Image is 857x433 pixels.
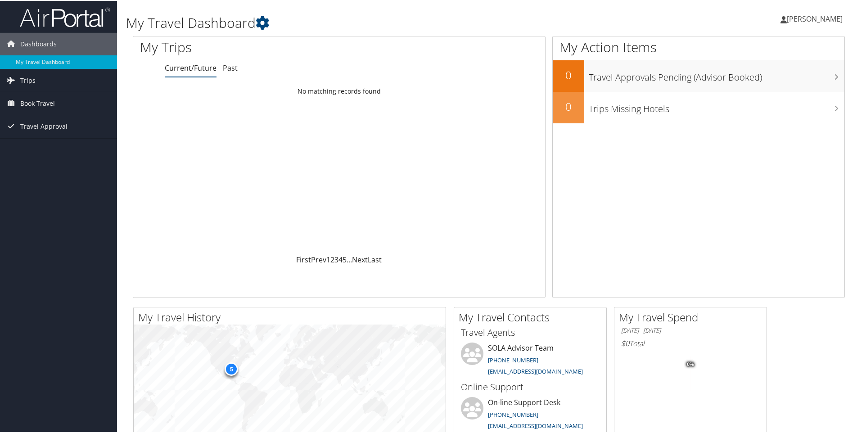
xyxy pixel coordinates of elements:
span: Travel Approval [20,114,68,137]
a: [EMAIL_ADDRESS][DOMAIN_NAME] [488,366,583,374]
h2: My Travel Contacts [459,309,606,324]
a: 4 [338,254,343,264]
h2: 0 [553,98,584,113]
h1: My Action Items [553,37,844,56]
span: [PERSON_NAME] [787,13,843,23]
a: Last [368,254,382,264]
h3: Travel Agents [461,325,600,338]
h6: Total [621,338,760,347]
h3: Trips Missing Hotels [589,97,844,114]
li: On-line Support Desk [456,396,604,433]
a: 5 [343,254,347,264]
span: $0 [621,338,629,347]
a: 2 [330,254,334,264]
td: No matching records found [133,82,545,99]
li: SOLA Advisor Team [456,342,604,379]
a: [PERSON_NAME] [780,5,852,32]
a: 0Trips Missing Hotels [553,91,844,122]
h1: My Travel Dashboard [126,13,610,32]
h3: Travel Approvals Pending (Advisor Booked) [589,66,844,83]
a: 0Travel Approvals Pending (Advisor Booked) [553,59,844,91]
a: Current/Future [165,62,217,72]
a: 1 [326,254,330,264]
a: [PHONE_NUMBER] [488,355,538,363]
h6: [DATE] - [DATE] [621,325,760,334]
div: 5 [225,361,238,375]
a: [PHONE_NUMBER] [488,410,538,418]
img: airportal-logo.png [20,6,110,27]
span: … [347,254,352,264]
tspan: 0% [687,361,694,366]
span: Dashboards [20,32,57,54]
a: Prev [311,254,326,264]
span: Trips [20,68,36,91]
a: 3 [334,254,338,264]
span: Book Travel [20,91,55,114]
a: Past [223,62,238,72]
a: First [296,254,311,264]
h2: My Travel Spend [619,309,767,324]
h1: My Trips [140,37,367,56]
h2: My Travel History [138,309,446,324]
a: [EMAIL_ADDRESS][DOMAIN_NAME] [488,421,583,429]
h2: 0 [553,67,584,82]
h3: Online Support [461,380,600,392]
a: Next [352,254,368,264]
